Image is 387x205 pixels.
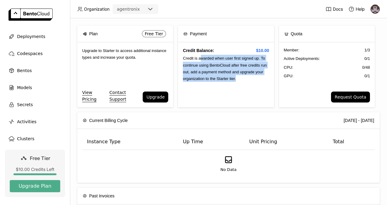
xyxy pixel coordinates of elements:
[256,47,269,54] span: $10.00
[328,134,375,150] th: Total
[348,6,365,12] div: Help
[17,101,33,108] span: Secrets
[5,133,65,145] a: Clusters
[17,135,34,142] span: Clusters
[284,73,294,79] span: GPU:
[364,73,370,79] span: 0 / 1
[5,47,65,60] a: Codespaces
[284,56,320,62] span: Active Deployments :
[117,6,140,12] div: agentronix
[178,134,244,150] th: Up Time
[5,64,65,77] a: Bentos
[284,47,299,53] span: Member :
[89,117,128,124] span: Current Billing Cycle
[110,89,143,102] a: Contact Support
[84,6,110,12] span: Organization
[331,92,370,102] button: Request Quota
[17,33,45,40] span: Deployments
[291,30,302,37] span: Quota
[17,118,37,125] span: Activities
[5,99,65,111] a: Secrets
[30,155,50,161] span: Free Tier
[190,30,207,37] span: Payment
[5,82,65,94] a: Models
[17,67,32,74] span: Bentos
[326,6,343,12] a: Docs
[10,180,60,192] button: Upgrade Plan
[5,30,65,43] a: Deployments
[17,84,32,91] span: Models
[82,89,107,102] a: View Pricing
[362,64,370,71] span: 0 / 48
[244,134,328,150] th: Unit Pricing
[371,5,380,14] img: Aryan Bagale
[343,117,374,124] div: [DATE] - [DATE]
[364,56,370,62] span: 0 / 1
[82,48,166,60] span: Upgrade to Starter to access additional instance types and increase your quota.
[89,193,114,199] span: Past Invoices
[5,116,65,128] a: Activities
[17,50,43,57] span: Codespaces
[364,47,370,53] span: 1 / 3
[284,64,293,71] span: CPU:
[82,134,178,150] th: Instance Type
[183,47,269,54] h4: Credit Balance:
[183,56,267,81] span: Credit is awarded when user first signed up. To continue using BentoCloud after free credits run ...
[143,92,168,102] button: Upgrade
[89,30,98,37] span: Plan
[9,9,53,21] img: logo
[145,31,163,36] span: Free Tier
[221,167,237,173] span: No Data
[10,167,60,172] div: $10.00 Credits Left
[333,6,343,12] span: Docs
[5,150,65,197] a: Free Tier$10.00 Credits LeftUpgrade Plan
[356,6,365,12] span: Help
